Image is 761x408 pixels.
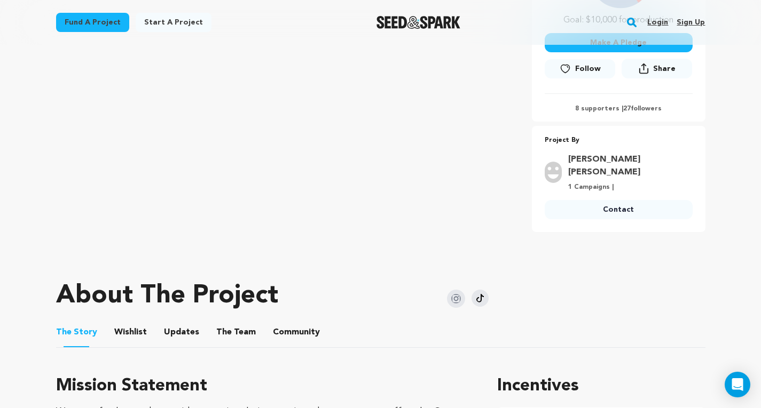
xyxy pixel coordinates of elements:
a: Sign up [677,14,705,31]
span: 27 [623,106,631,112]
p: 1 Campaigns | [568,183,686,191]
a: Login [647,14,668,31]
span: Share [622,59,692,83]
a: Start a project [136,13,211,32]
span: Updates [164,326,199,339]
img: Seed&Spark Instagram Icon [447,290,465,308]
span: Follow [575,63,601,74]
a: Goto Adrianna Amy profile [568,153,686,179]
span: The [216,326,232,339]
p: 8 supporters | followers [545,105,693,113]
img: user.png [545,162,562,183]
a: Contact [545,200,693,219]
p: Project By [545,134,693,147]
span: Wishlist [114,326,147,339]
h1: Incentives [497,373,705,399]
span: Story [56,326,97,339]
a: Follow [545,59,615,78]
span: Share [653,63,676,74]
button: Share [622,59,692,78]
span: Community [273,326,320,339]
h3: Mission Statement [56,373,472,399]
img: Seed&Spark Logo Dark Mode [376,16,460,29]
a: Fund a project [56,13,129,32]
span: The [56,326,72,339]
img: Seed&Spark Tiktok Icon [472,290,489,307]
div: Open Intercom Messenger [725,372,750,397]
span: Team [216,326,256,339]
h1: About The Project [56,283,278,309]
a: Seed&Spark Homepage [376,16,460,29]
